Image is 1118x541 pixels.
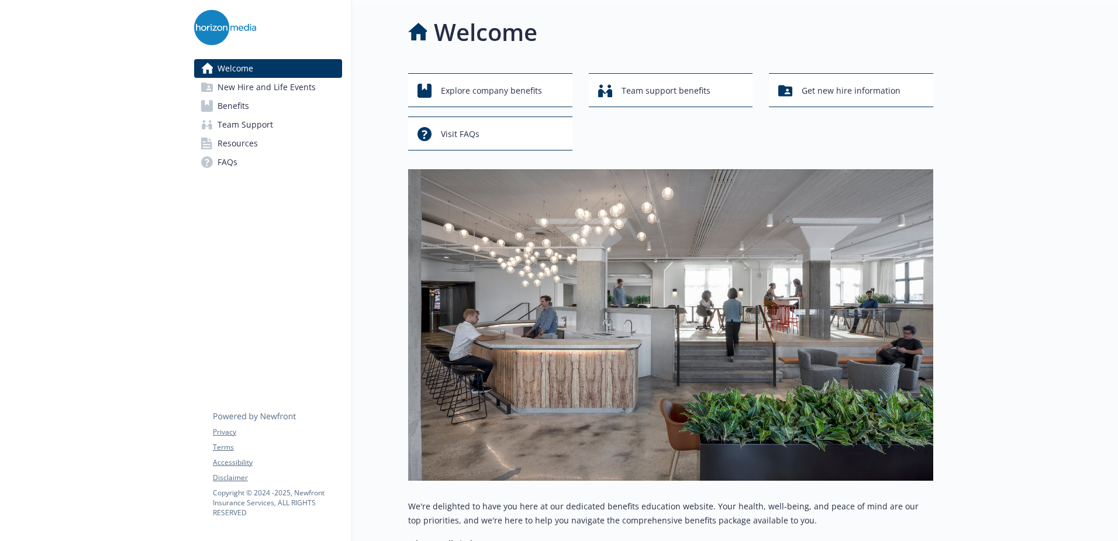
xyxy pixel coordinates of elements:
[434,15,537,50] h1: Welcome
[769,73,933,107] button: Get new hire information
[408,117,572,150] button: Visit FAQs
[802,80,900,102] span: Get new hire information
[408,73,572,107] button: Explore company benefits
[213,472,341,483] a: Disclaimer
[441,80,542,102] span: Explore company benefits
[194,78,342,97] a: New Hire and Life Events
[218,115,273,134] span: Team Support
[218,59,253,78] span: Welcome
[218,78,316,97] span: New Hire and Life Events
[213,457,341,468] a: Accessibility
[589,73,753,107] button: Team support benefits
[194,115,342,134] a: Team Support
[194,59,342,78] a: Welcome
[408,499,933,528] p: We're delighted to have you here at our dedicated benefits education website. Your health, well-b...
[408,169,933,481] img: overview page banner
[622,80,710,102] span: Team support benefits
[213,442,341,453] a: Terms
[194,134,342,153] a: Resources
[218,153,237,172] span: FAQs
[218,134,258,153] span: Resources
[194,153,342,172] a: FAQs
[213,427,341,437] a: Privacy
[441,123,479,145] span: Visit FAQs
[194,97,342,115] a: Benefits
[213,488,341,518] p: Copyright © 2024 - 2025 , Newfront Insurance Services, ALL RIGHTS RESERVED
[218,97,249,115] span: Benefits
